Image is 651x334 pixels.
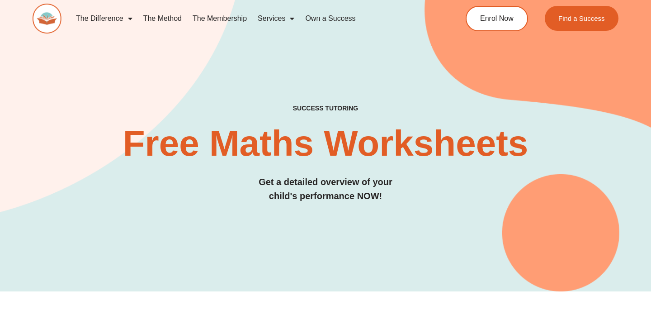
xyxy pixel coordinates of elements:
[33,175,618,203] h3: Get a detailed overview of your child's performance NOW!
[545,6,618,31] a: Find a Success
[252,8,300,29] a: Services
[138,8,187,29] a: The Method
[33,125,618,162] h2: Free Maths Worksheets​
[300,8,361,29] a: Own a Success
[558,15,605,22] span: Find a Success
[466,6,528,31] a: Enrol Now
[480,15,514,22] span: Enrol Now
[187,8,252,29] a: The Membership
[71,8,432,29] nav: Menu
[33,105,618,112] h4: SUCCESS TUTORING​
[71,8,138,29] a: The Difference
